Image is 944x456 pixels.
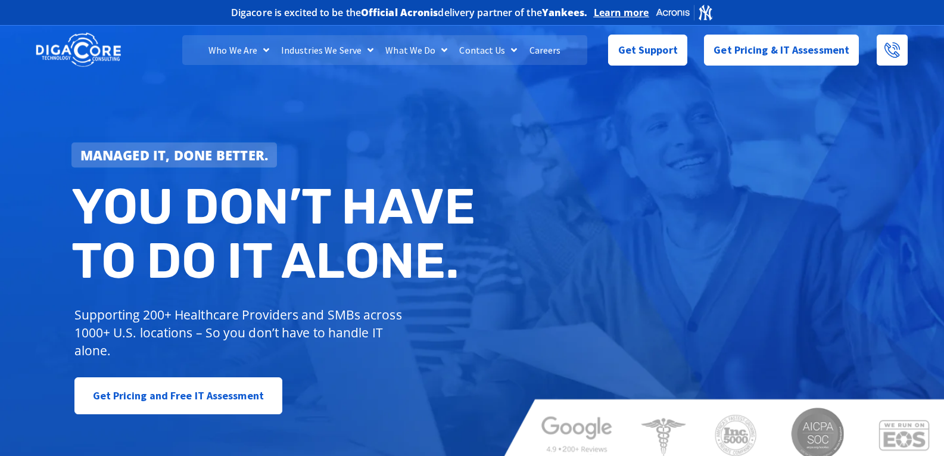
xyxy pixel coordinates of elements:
[275,35,379,65] a: Industries We Serve
[655,4,714,21] img: Acronis
[542,6,588,19] b: Yankees.
[704,35,859,66] a: Get Pricing & IT Assessment
[71,142,278,167] a: Managed IT, done better.
[74,377,282,414] a: Get Pricing and Free IT Assessment
[202,35,275,65] a: Who We Are
[361,6,438,19] b: Official Acronis
[608,35,687,66] a: Get Support
[453,35,523,65] a: Contact Us
[36,32,121,69] img: DigaCore Technology Consulting
[594,7,649,18] a: Learn more
[231,8,588,17] h2: Digacore is excited to be the delivery partner of the
[714,38,849,62] span: Get Pricing & IT Assessment
[379,35,453,65] a: What We Do
[80,146,269,164] strong: Managed IT, done better.
[524,35,567,65] a: Careers
[74,306,407,359] p: Supporting 200+ Healthcare Providers and SMBs across 1000+ U.S. locations – So you don’t have to ...
[93,384,264,408] span: Get Pricing and Free IT Assessment
[182,35,587,65] nav: Menu
[71,179,481,289] h2: You don’t have to do IT alone.
[618,38,678,62] span: Get Support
